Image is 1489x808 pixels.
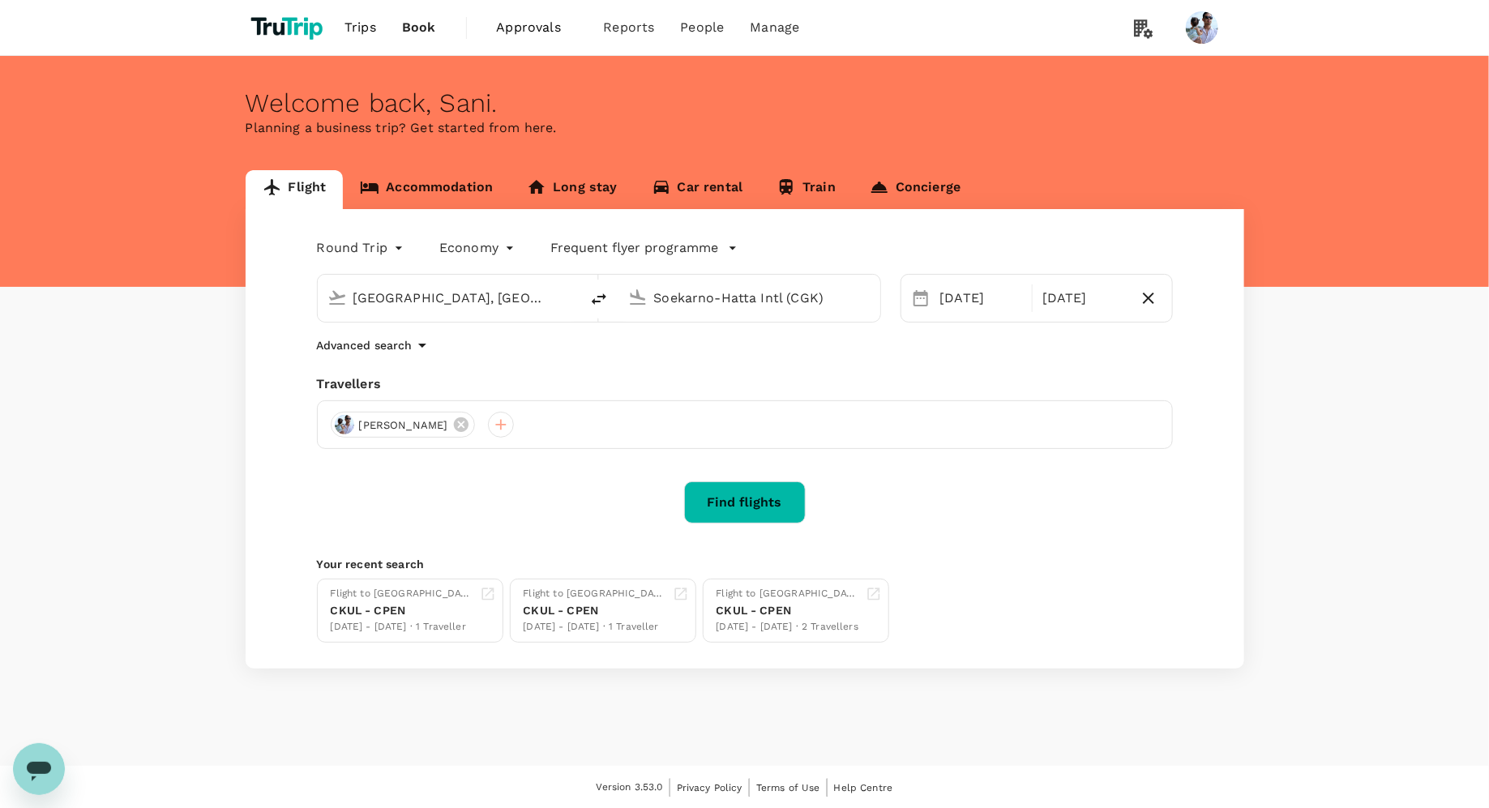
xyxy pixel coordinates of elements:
[349,417,458,434] span: [PERSON_NAME]
[756,782,820,793] span: Terms of Use
[317,235,408,261] div: Round Trip
[331,602,473,619] div: CKUL - CPEN
[717,602,859,619] div: CKUL - CPEN
[759,170,853,209] a: Train
[568,296,571,299] button: Open
[353,285,546,310] input: Depart from
[317,337,413,353] p: Advanced search
[1036,282,1132,314] div: [DATE]
[853,170,978,209] a: Concierge
[344,18,376,37] span: Trips
[717,586,859,602] div: Flight to [GEOGRAPHIC_DATA]
[684,481,806,524] button: Find flights
[717,619,859,635] div: [DATE] - [DATE] · 2 Travellers
[524,619,666,635] div: [DATE] - [DATE] · 1 Traveller
[246,118,1244,138] p: Planning a business trip? Get started from here.
[331,619,473,635] div: [DATE] - [DATE] · 1 Traveller
[317,374,1173,394] div: Travellers
[604,18,655,37] span: Reports
[834,782,893,793] span: Help Centre
[654,285,846,310] input: Going to
[524,602,666,619] div: CKUL - CPEN
[834,779,893,797] a: Help Centre
[869,296,872,299] button: Open
[681,18,725,37] span: People
[1186,11,1218,44] img: Sani Gouw
[550,238,718,258] p: Frequent flyer programme
[439,235,518,261] div: Economy
[317,336,432,355] button: Advanced search
[934,282,1029,314] div: [DATE]
[524,586,666,602] div: Flight to [GEOGRAPHIC_DATA]
[317,556,1173,572] p: Your recent search
[331,586,473,602] div: Flight to [GEOGRAPHIC_DATA]
[677,782,742,793] span: Privacy Policy
[246,88,1244,118] div: Welcome back , Sani .
[750,18,799,37] span: Manage
[246,170,344,209] a: Flight
[246,10,332,45] img: TruTrip logo
[635,170,760,209] a: Car rental
[402,18,436,37] span: Book
[677,779,742,797] a: Privacy Policy
[597,780,663,796] span: Version 3.53.0
[331,412,476,438] div: [PERSON_NAME]
[756,779,820,797] a: Terms of Use
[580,280,618,318] button: delete
[13,743,65,795] iframe: Button to launch messaging window
[343,170,510,209] a: Accommodation
[510,170,634,209] a: Long stay
[550,238,738,258] button: Frequent flyer programme
[335,415,354,434] img: avatar-6695f0dd85a4d.png
[497,18,578,37] span: Approvals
